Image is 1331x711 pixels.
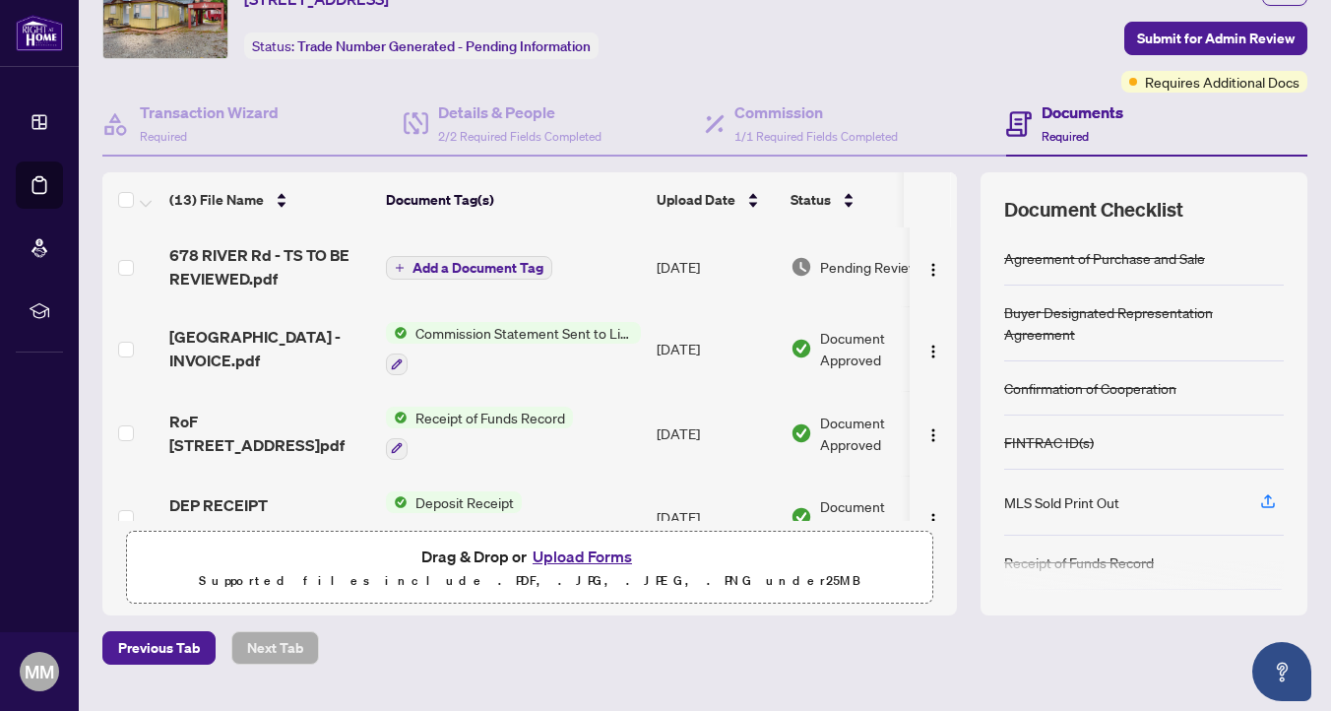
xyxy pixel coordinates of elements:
span: Document Approved [820,495,942,539]
span: Upload Date [657,189,735,211]
td: [DATE] [649,476,783,560]
h4: Details & People [438,100,602,124]
button: Add a Document Tag [386,255,552,281]
span: Previous Tab [118,632,200,664]
img: Document Status [791,506,812,528]
td: [DATE] [649,306,783,391]
button: Previous Tab [102,631,216,665]
span: Status [791,189,831,211]
span: DEP RECEIPT [STREET_ADDRESS]pdf [169,493,370,541]
span: Add a Document Tag [412,261,543,275]
div: FINTRAC ID(s) [1004,431,1094,453]
h4: Commission [734,100,898,124]
th: Status [783,172,950,227]
button: Logo [918,418,949,449]
span: 2/2 Required Fields Completed [438,129,602,144]
span: Requires Additional Docs [1145,71,1299,93]
span: 678 RIVER Rd - TS TO BE REVIEWED.pdf [169,243,370,291]
img: logo [16,15,63,51]
div: Confirmation of Cooperation [1004,377,1176,399]
th: Document Tag(s) [378,172,649,227]
span: Required [1042,129,1089,144]
span: Commission Statement Sent to Listing Brokerage [408,322,641,344]
td: [DATE] [649,227,783,306]
button: Upload Forms [527,544,638,569]
span: [GEOGRAPHIC_DATA] - INVOICE.pdf [169,325,370,372]
img: Document Status [791,338,812,359]
span: Document Approved [820,412,942,455]
span: Pending Review [820,256,919,278]
th: (13) File Name [161,172,378,227]
img: Document Status [791,422,812,444]
span: Drag & Drop or [421,544,638,569]
img: Status Icon [386,322,408,344]
span: Trade Number Generated - Pending Information [297,37,591,55]
button: Logo [918,251,949,283]
td: [DATE] [649,391,783,476]
h4: Transaction Wizard [140,100,279,124]
button: Next Tab [231,631,319,665]
div: Agreement of Purchase and Sale [1004,247,1205,269]
button: Open asap [1252,642,1311,701]
button: Status IconDeposit Receipt [386,491,522,545]
th: Upload Date [649,172,783,227]
div: MLS Sold Print Out [1004,491,1119,513]
img: Status Icon [386,407,408,428]
img: Logo [925,262,941,278]
button: Logo [918,333,949,364]
span: plus [395,263,405,273]
span: Document Checklist [1004,196,1183,224]
button: Add a Document Tag [386,256,552,280]
div: Buyer Designated Representation Agreement [1004,301,1284,345]
span: (13) File Name [169,189,264,211]
button: Logo [918,501,949,533]
span: MM [25,658,54,685]
button: Submit for Admin Review [1124,22,1307,55]
button: Status IconCommission Statement Sent to Listing Brokerage [386,322,641,375]
span: Deposit Receipt [408,491,522,513]
span: Required [140,129,187,144]
div: Receipt of Funds Record [1004,551,1154,573]
img: Status Icon [386,491,408,513]
span: Submit for Admin Review [1137,23,1295,54]
div: Status: [244,32,599,59]
span: Drag & Drop orUpload FormsSupported files include .PDF, .JPG, .JPEG, .PNG under25MB [127,532,932,605]
span: Receipt of Funds Record [408,407,573,428]
span: 1/1 Required Fields Completed [734,129,898,144]
img: Document Status [791,256,812,278]
img: Logo [925,512,941,528]
h4: Documents [1042,100,1123,124]
img: Logo [925,427,941,443]
img: Logo [925,344,941,359]
span: RoF [STREET_ADDRESS]pdf [169,410,370,457]
span: Document Approved [820,327,942,370]
button: Status IconReceipt of Funds Record [386,407,573,460]
p: Supported files include .PDF, .JPG, .JPEG, .PNG under 25 MB [139,569,920,593]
